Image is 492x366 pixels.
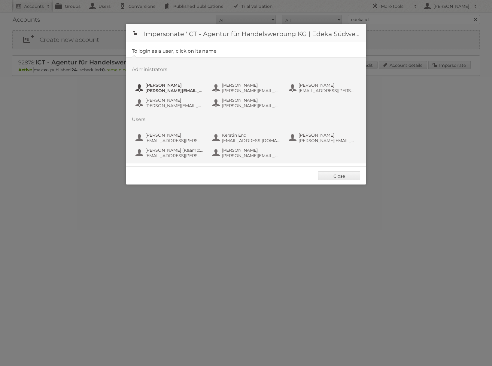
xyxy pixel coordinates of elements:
[145,132,204,138] span: [PERSON_NAME]
[222,82,280,88] span: [PERSON_NAME]
[211,82,282,94] button: [PERSON_NAME] [PERSON_NAME][EMAIL_ADDRESS][PERSON_NAME][DOMAIN_NAME]
[222,88,280,93] span: [PERSON_NAME][EMAIL_ADDRESS][PERSON_NAME][DOMAIN_NAME]
[126,24,366,42] h1: Impersonate 'ICT - Agentur für Handelswerbung KG | Edeka Südwest'
[222,132,280,138] span: Kerstin End
[135,147,205,159] button: [PERSON_NAME] (K&amp;D) [EMAIL_ADDRESS][PERSON_NAME][DOMAIN_NAME]
[222,138,280,143] span: [EMAIL_ADDRESS][DOMAIN_NAME]
[135,82,205,94] button: [PERSON_NAME] [PERSON_NAME][EMAIL_ADDRESS][PERSON_NAME][DOMAIN_NAME]
[145,103,204,108] span: [PERSON_NAME][EMAIL_ADDRESS][PERSON_NAME][DOMAIN_NAME]
[288,82,359,94] button: [PERSON_NAME] [EMAIL_ADDRESS][PERSON_NAME][DOMAIN_NAME]
[135,132,205,144] button: [PERSON_NAME] [EMAIL_ADDRESS][PERSON_NAME][DOMAIN_NAME]
[299,88,357,93] span: [EMAIL_ADDRESS][PERSON_NAME][DOMAIN_NAME]
[318,171,360,180] a: Close
[222,147,280,153] span: [PERSON_NAME]
[211,132,282,144] button: Kerstin End [EMAIL_ADDRESS][DOMAIN_NAME]
[211,147,282,159] button: [PERSON_NAME] [PERSON_NAME][EMAIL_ADDRESS][PERSON_NAME][DOMAIN_NAME]
[299,132,357,138] span: [PERSON_NAME]
[132,48,217,54] legend: To login as a user, click on its name
[211,97,282,109] button: [PERSON_NAME] [PERSON_NAME][EMAIL_ADDRESS][PERSON_NAME][DOMAIN_NAME]
[145,138,204,143] span: [EMAIL_ADDRESS][PERSON_NAME][DOMAIN_NAME]
[288,132,359,144] button: [PERSON_NAME] [PERSON_NAME][EMAIL_ADDRESS][PERSON_NAME][DOMAIN_NAME]
[145,82,204,88] span: [PERSON_NAME]
[132,67,360,74] div: Administrators
[132,116,360,124] div: Users
[145,147,204,153] span: [PERSON_NAME] (K&amp;D)
[135,97,205,109] button: [PERSON_NAME] [PERSON_NAME][EMAIL_ADDRESS][PERSON_NAME][DOMAIN_NAME]
[145,98,204,103] span: [PERSON_NAME]
[145,153,204,158] span: [EMAIL_ADDRESS][PERSON_NAME][DOMAIN_NAME]
[222,153,280,158] span: [PERSON_NAME][EMAIL_ADDRESS][PERSON_NAME][DOMAIN_NAME]
[145,88,204,93] span: [PERSON_NAME][EMAIL_ADDRESS][PERSON_NAME][DOMAIN_NAME]
[299,82,357,88] span: [PERSON_NAME]
[222,103,280,108] span: [PERSON_NAME][EMAIL_ADDRESS][PERSON_NAME][DOMAIN_NAME]
[222,98,280,103] span: [PERSON_NAME]
[299,138,357,143] span: [PERSON_NAME][EMAIL_ADDRESS][PERSON_NAME][DOMAIN_NAME]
